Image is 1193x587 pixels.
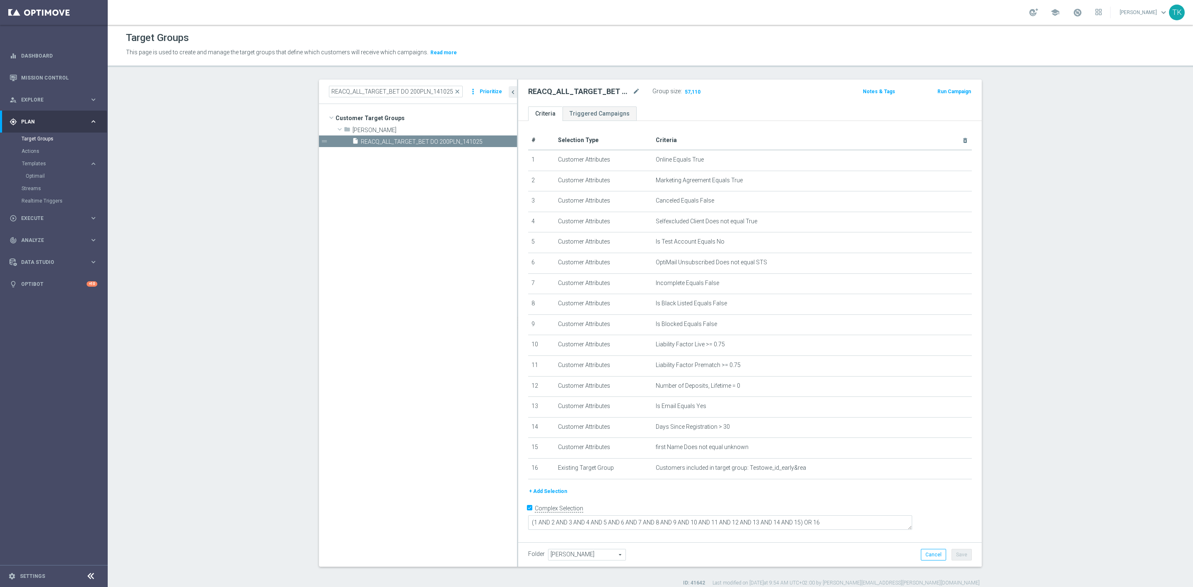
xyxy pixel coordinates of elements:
[21,260,89,265] span: Data Studio
[10,96,89,104] div: Explore
[656,403,706,410] span: Is Email Equals Yes
[89,236,97,244] i: keyboard_arrow_right
[21,216,89,221] span: Execute
[26,170,107,182] div: Optimail
[1051,8,1060,17] span: school
[22,135,86,142] a: Target Groups
[656,177,743,184] span: Marketing Agreement Equals True
[681,88,682,95] label: :
[528,314,555,335] td: 9
[962,137,968,144] i: delete_forever
[21,119,89,124] span: Plan
[9,281,98,287] button: lightbulb Optibot +10
[555,253,652,273] td: Customer Attributes
[10,258,89,266] div: Data Studio
[361,138,517,145] span: REACQ_ALL_TARGET_BET DO 200PLN_141025
[10,118,89,126] div: Plan
[528,212,555,232] td: 4
[528,417,555,438] td: 14
[21,67,97,89] a: Mission Control
[921,549,946,560] button: Cancel
[9,259,98,266] button: Data Studio keyboard_arrow_right
[712,580,980,587] label: Last modified on [DATE] at 9:54 AM UTC+02:00 by [PERSON_NAME][EMAIL_ADDRESS][PERSON_NAME][DOMAIN_...
[509,88,517,96] i: chevron_left
[656,137,677,143] span: Criteria
[1159,8,1168,17] span: keyboard_arrow_down
[10,118,17,126] i: gps_fixed
[20,574,45,579] a: Settings
[555,150,652,171] td: Customer Attributes
[22,160,98,167] button: Templates keyboard_arrow_right
[89,118,97,126] i: keyboard_arrow_right
[22,198,86,204] a: Realtime Triggers
[656,259,767,266] span: OptiMail Unsubscribed Does not equal STS
[555,355,652,376] td: Customer Attributes
[656,423,730,430] span: Days Since Registration > 30
[656,444,749,451] span: first Name Does not equal unknown
[633,87,640,97] i: mode_edit
[22,185,86,192] a: Streams
[528,458,555,479] td: 16
[10,45,97,67] div: Dashboard
[22,161,81,166] span: Templates
[528,106,563,121] a: Criteria
[454,88,461,95] span: close
[336,112,517,124] span: Customer Target Groups
[344,126,350,135] i: folder
[89,214,97,222] i: keyboard_arrow_right
[21,273,87,295] a: Optibot
[21,45,97,67] a: Dashboard
[126,32,189,44] h1: Target Groups
[528,150,555,171] td: 1
[555,212,652,232] td: Customer Attributes
[430,48,458,57] button: Read more
[528,87,631,97] h2: REACQ_ALL_TARGET_BET DO 200PLN_141025
[9,237,98,244] div: track_changes Analyze keyboard_arrow_right
[9,75,98,81] button: Mission Control
[555,335,652,356] td: Customer Attributes
[528,294,555,315] td: 8
[528,551,545,558] label: Folder
[656,197,714,204] span: Canceled Equals False
[656,341,725,348] span: Liability Factor Live >= 0.75
[555,438,652,459] td: Customer Attributes
[8,573,16,580] i: settings
[10,52,17,60] i: equalizer
[862,87,896,96] button: Notes & Tags
[528,131,555,150] th: #
[509,86,517,98] button: chevron_left
[9,53,98,59] button: equalizer Dashboard
[563,106,637,121] a: Triggered Campaigns
[10,280,17,288] i: lightbulb
[656,300,727,307] span: Is Black Listed Equals False
[555,294,652,315] td: Customer Attributes
[353,127,517,134] span: Tomasz K.
[9,215,98,222] button: play_circle_outline Execute keyboard_arrow_right
[937,87,972,96] button: Run Campaign
[478,86,503,97] button: Prioritize
[528,171,555,191] td: 2
[555,458,652,479] td: Existing Target Group
[87,281,97,287] div: +10
[656,238,724,245] span: Is Test Account Equals No
[89,160,97,168] i: keyboard_arrow_right
[10,215,17,222] i: play_circle_outline
[555,273,652,294] td: Customer Attributes
[528,273,555,294] td: 7
[22,145,107,157] div: Actions
[21,97,89,102] span: Explore
[22,157,107,182] div: Templates
[9,97,98,103] button: person_search Explore keyboard_arrow_right
[1119,6,1169,19] a: [PERSON_NAME]keyboard_arrow_down
[555,191,652,212] td: Customer Attributes
[469,86,477,97] i: more_vert
[352,138,359,147] i: insert_drive_file
[9,118,98,125] button: gps_fixed Plan keyboard_arrow_right
[555,314,652,335] td: Customer Attributes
